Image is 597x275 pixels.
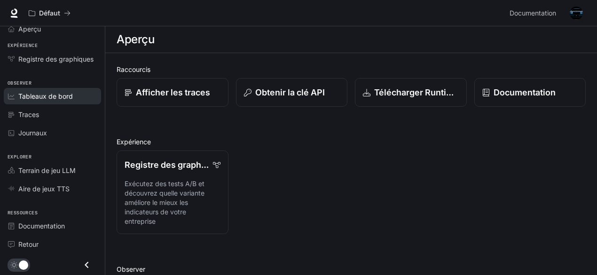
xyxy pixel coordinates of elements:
[474,78,586,107] a: Documentation
[18,222,65,230] font: Documentation
[18,185,70,193] font: Aire de jeux TTS
[18,25,41,33] font: Aperçu
[4,88,101,104] a: Tableaux de bord
[567,4,586,23] button: Avatar de l'utilisateur
[18,110,39,118] font: Traces
[4,181,101,197] a: Aire de jeux TTS
[4,236,101,252] a: Retour
[255,87,325,97] font: Obtenir la clé API
[4,162,101,179] a: Terrain de jeu LLM
[19,259,28,270] span: Basculement du mode sombre
[117,138,151,146] font: Expérience
[76,255,97,275] button: Fermer le tiroir
[494,87,556,97] font: Documentation
[374,87,459,97] font: Télécharger Runtime
[18,166,76,174] font: Terrain de jeu LLM
[4,21,101,37] a: Aperçu
[117,65,150,73] font: Raccourcis
[117,78,228,107] a: Afficher les traces
[125,180,204,225] font: Exécutez des tests A/B et découvrez quelle variante améliore le mieux les indicateurs de votre en...
[4,125,101,141] a: Journaux
[8,80,31,86] font: Observer
[8,42,38,48] font: Expérience
[355,78,467,107] a: Télécharger Runtime
[18,240,39,248] font: Retour
[117,150,228,234] a: Registre des graphiquesExécutez des tests A/B et découvrez quelle variante améliore le mieux les ...
[4,218,101,234] a: Documentation
[506,4,563,23] a: Documentation
[8,210,38,216] font: Ressources
[4,106,101,123] a: Traces
[136,87,210,97] font: Afficher les traces
[236,78,348,107] button: Obtenir la clé API
[117,32,154,46] font: Aperçu
[18,129,47,137] font: Journaux
[117,265,145,273] font: Observer
[4,51,101,67] a: Registre des graphiques
[18,92,73,100] font: Tableaux de bord
[39,9,60,17] font: Défaut
[24,4,75,23] button: Tous les espaces de travail
[570,7,583,20] img: Avatar de l'utilisateur
[8,154,31,160] font: Explorer
[510,9,556,17] font: Documentation
[125,160,224,170] font: Registre des graphiques
[18,55,94,63] font: Registre des graphiques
